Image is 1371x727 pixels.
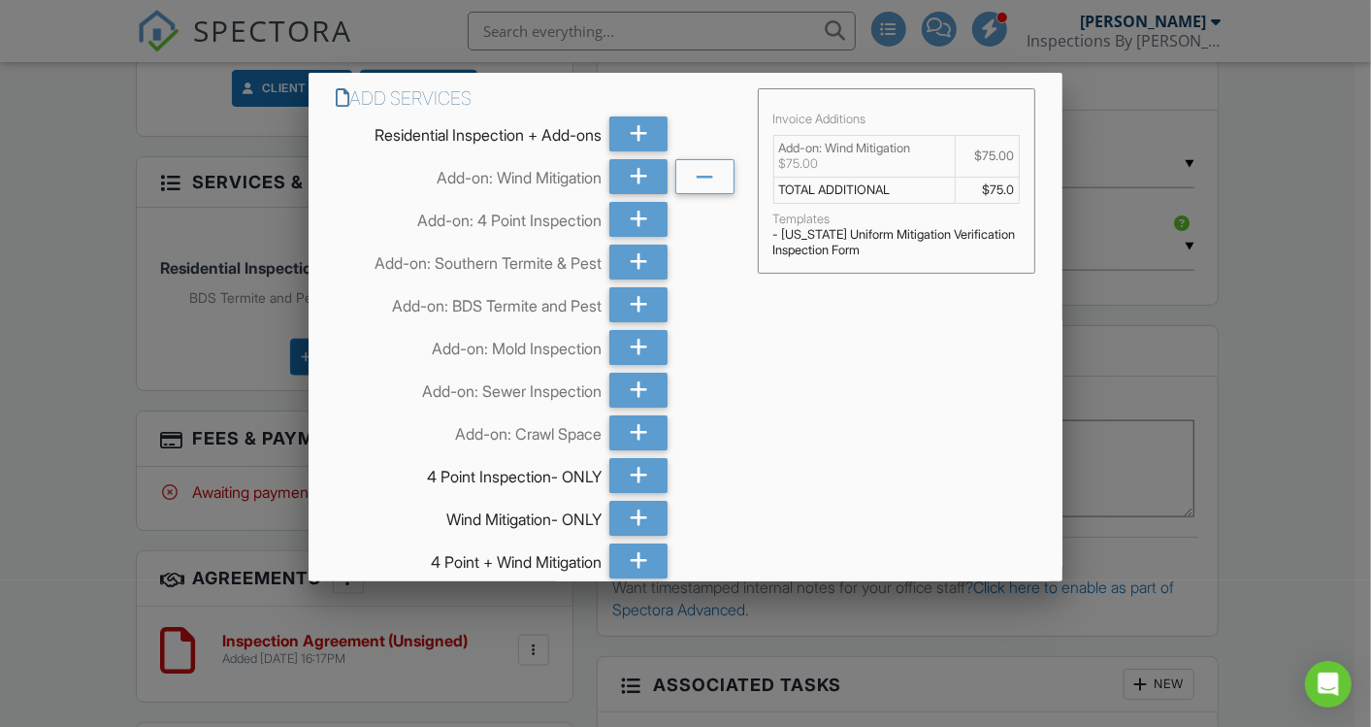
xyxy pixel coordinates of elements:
div: Add-on: Wind Mitigation [336,159,602,188]
div: Add-on: Southern Termite & Pest [336,245,602,274]
div: - [US_STATE] Uniform Mitigation Verification Inspection Form [773,227,1020,258]
div: Add-on: BDS Termite and Pest [336,287,602,316]
div: $75.00 [779,156,950,172]
td: $75.00 [955,135,1019,177]
div: Templates [773,212,1020,227]
td: $75.0 [955,177,1019,203]
div: Invoice Additions [773,112,1020,127]
div: 4 Point Inspection- ONLY [336,458,602,487]
div: Add-on: Crawl Space [336,415,602,445]
div: Residential Inspection + Add-ons [336,116,602,146]
div: Add-on: 4 Point Inspection [336,202,602,231]
div: Wind Mitigation- ONLY [336,501,602,530]
div: 4 Point + Wind Mitigation [336,544,602,573]
td: TOTAL ADDITIONAL [773,177,955,203]
td: Add-on: Wind Mitigation [773,135,955,177]
div: Add-on: Sewer Inspection [336,373,602,402]
div: Open Intercom Messenger [1305,661,1352,708]
h6: Add Services [336,88,734,109]
div: Add-on: Mold Inspection [336,330,602,359]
